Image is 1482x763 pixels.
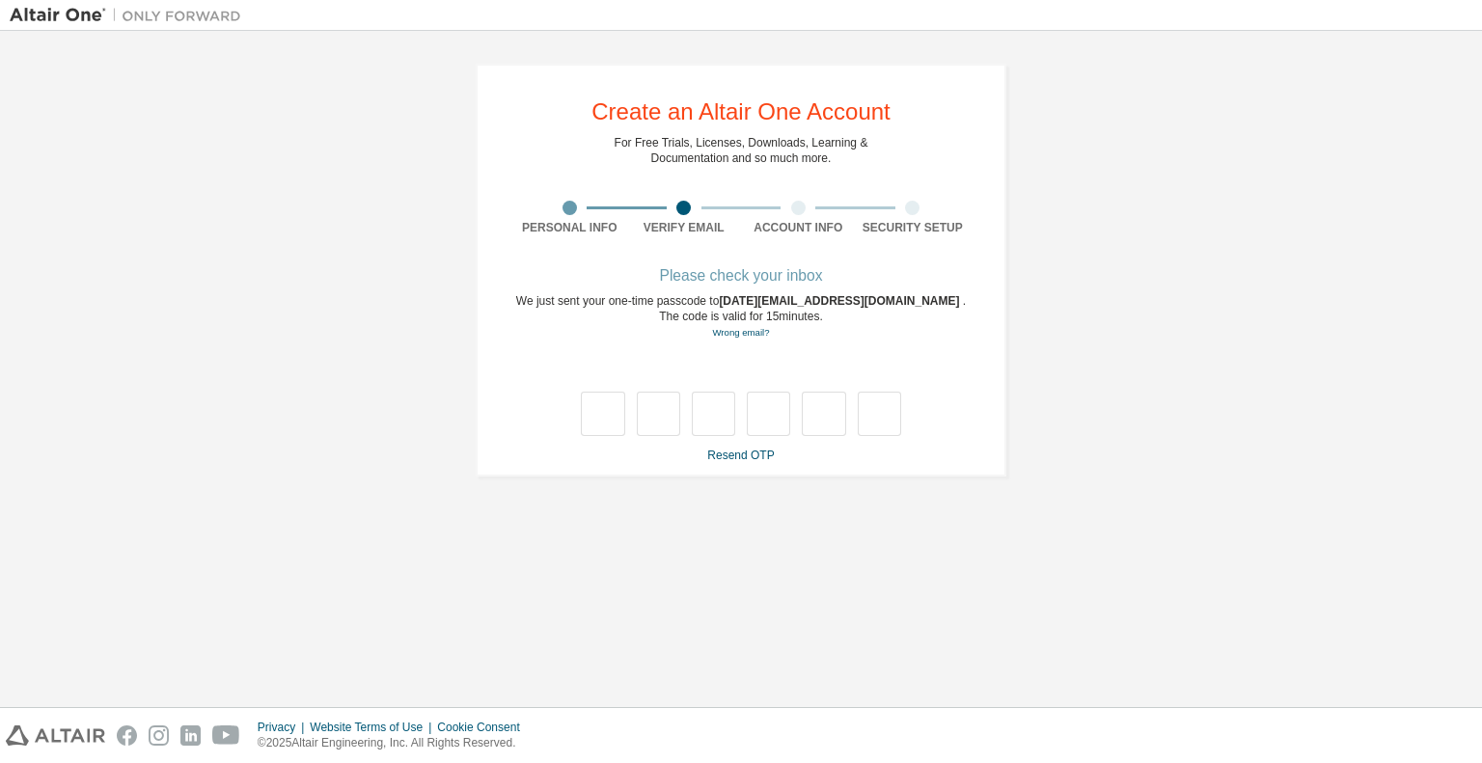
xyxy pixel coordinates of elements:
[591,100,891,123] div: Create an Altair One Account
[10,6,251,25] img: Altair One
[707,449,774,462] a: Resend OTP
[627,220,742,235] div: Verify Email
[741,220,856,235] div: Account Info
[310,720,437,735] div: Website Terms of Use
[512,270,970,282] div: Please check your inbox
[512,220,627,235] div: Personal Info
[512,293,970,341] div: We just sent your one-time passcode to . The code is valid for 15 minutes.
[856,220,971,235] div: Security Setup
[117,725,137,746] img: facebook.svg
[719,294,962,308] span: [DATE][EMAIL_ADDRESS][DOMAIN_NAME]
[712,327,769,338] a: Go back to the registration form
[437,720,531,735] div: Cookie Consent
[615,135,868,166] div: For Free Trials, Licenses, Downloads, Learning & Documentation and so much more.
[258,735,532,751] p: © 2025 Altair Engineering, Inc. All Rights Reserved.
[258,720,310,735] div: Privacy
[6,725,105,746] img: altair_logo.svg
[212,725,240,746] img: youtube.svg
[149,725,169,746] img: instagram.svg
[180,725,201,746] img: linkedin.svg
